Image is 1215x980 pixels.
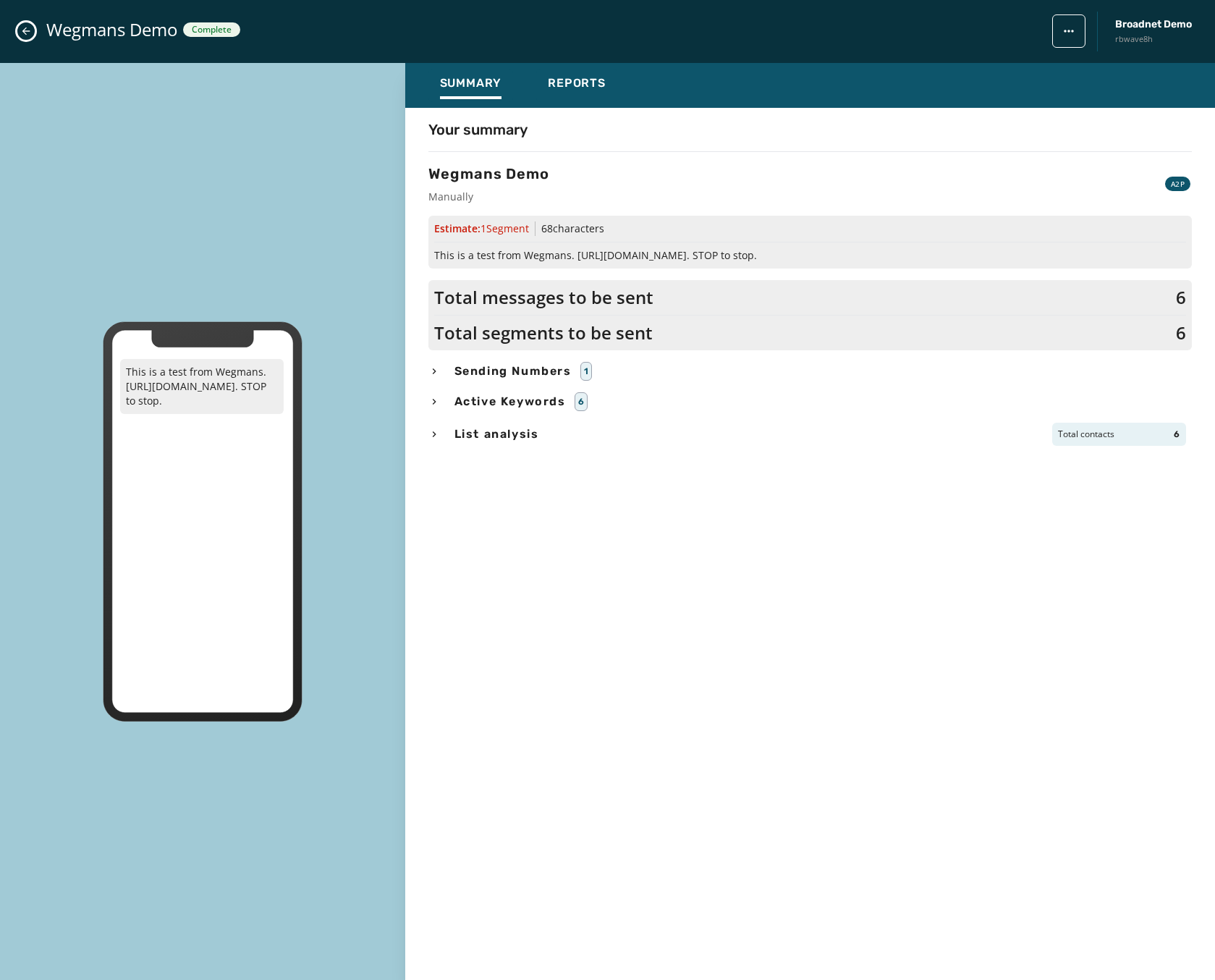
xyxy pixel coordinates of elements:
[1174,428,1180,440] span: 6
[481,221,529,235] span: 1 Segment
[536,69,617,102] button: Reports
[1115,17,1192,32] span: Broadnet Demo
[46,18,177,41] span: Wegmans Demo
[1115,33,1192,46] span: rbwave8h
[1176,321,1186,345] span: 6
[440,76,502,90] span: Summary
[1176,286,1186,309] span: 6
[428,119,528,140] h4: Your summary
[452,393,569,410] span: Active Keywords
[1052,14,1085,48] button: broadcast action menu
[1165,177,1190,191] div: A2P
[428,190,549,204] span: Manually
[434,221,529,236] span: Estimate:
[192,24,232,35] span: Complete
[575,392,588,411] div: 6
[428,362,1192,381] button: Sending Numbers1
[541,221,604,235] span: 68 characters
[434,286,653,309] span: Total messages to be sent
[428,164,549,184] h3: Wegmans Demo
[452,426,542,443] span: List analysis
[434,248,1186,263] span: This is a test from Wegmans. [URL][DOMAIN_NAME]. STOP to stop.
[428,423,1192,446] button: List analysisTotal contacts6
[428,69,514,102] button: Summary
[120,359,284,414] p: This is a test from Wegmans. [URL][DOMAIN_NAME]. STOP to stop.
[548,76,606,90] span: Reports
[434,321,653,345] span: Total segments to be sent
[1058,428,1114,440] span: Total contacts
[428,392,1192,411] button: Active Keywords6
[452,363,575,380] span: Sending Numbers
[580,362,593,381] div: 1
